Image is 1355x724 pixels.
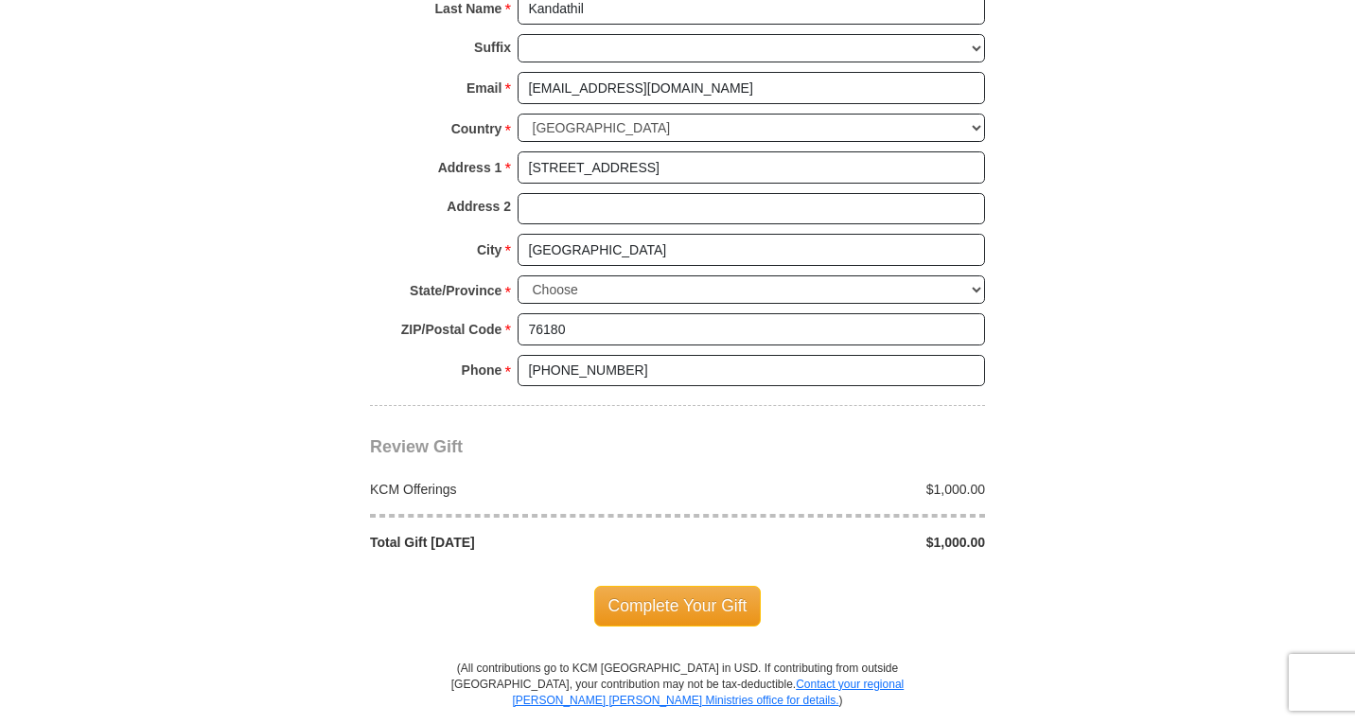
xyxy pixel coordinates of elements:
strong: Country [451,115,502,142]
div: KCM Offerings [361,480,678,499]
strong: Address 1 [438,154,502,181]
div: $1,000.00 [677,533,995,552]
strong: City [477,237,502,263]
strong: Suffix [474,34,511,61]
span: Complete Your Gift [594,586,762,626]
div: Total Gift [DATE] [361,533,678,552]
strong: Email [466,75,502,101]
strong: State/Province [410,277,502,304]
div: $1,000.00 [677,480,995,499]
span: Review Gift [370,437,463,456]
strong: Phone [462,357,502,383]
strong: Address 2 [447,193,511,220]
a: Contact your regional [PERSON_NAME] [PERSON_NAME] Ministries office for details. [512,678,904,707]
strong: ZIP/Postal Code [401,316,502,343]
